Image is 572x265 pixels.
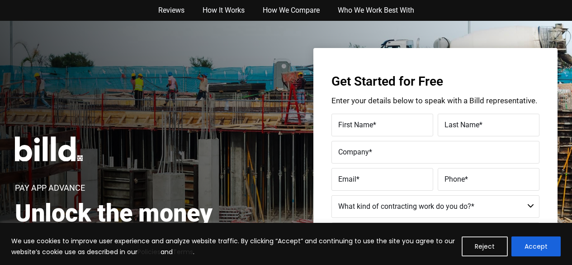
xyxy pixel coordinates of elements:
p: Enter your details below to speak with a Billd representative. [331,97,539,105]
span: Last Name [444,120,479,129]
button: Reject [462,236,508,256]
a: Terms [173,247,193,256]
h3: Get Started for Free [331,75,539,88]
button: Accept [511,236,561,256]
span: Company [338,148,369,156]
p: We use cookies to improve user experience and analyze website traffic. By clicking “Accept” and c... [11,236,455,257]
h2: Unlock the money you’ve already earned. [15,201,271,250]
span: First Name [338,120,373,129]
a: Policies [137,247,161,256]
h1: Pay App Advance [15,184,85,192]
span: Email [338,175,356,183]
span: Phone [444,175,465,183]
